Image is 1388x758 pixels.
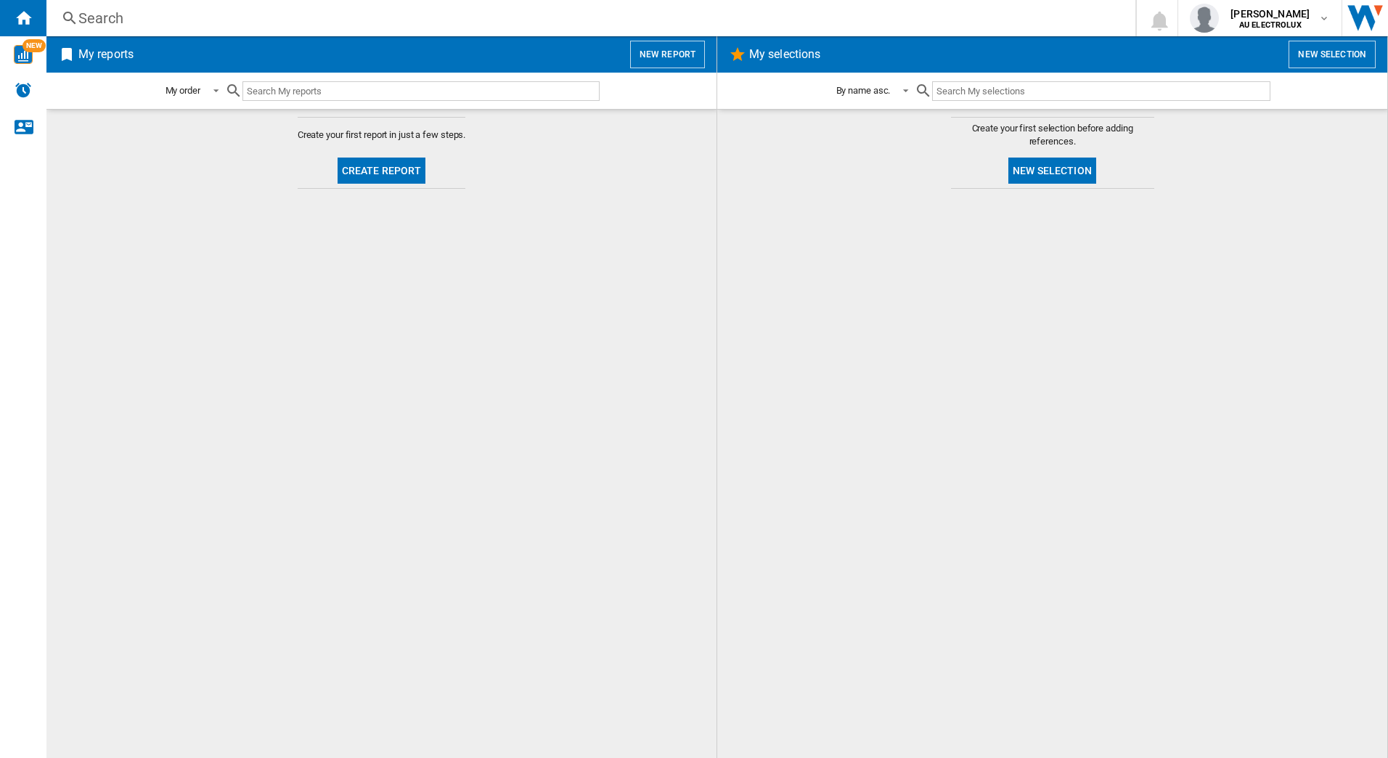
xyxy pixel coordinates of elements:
img: profile.jpg [1190,4,1219,33]
span: NEW [23,39,46,52]
b: AU ELECTROLUX [1239,20,1302,30]
div: My order [166,85,200,96]
input: Search My selections [932,81,1270,101]
button: New report [630,41,705,68]
button: Create report [338,158,426,184]
img: wise-card.svg [14,45,33,64]
span: Create your first report in just a few steps. [298,129,466,142]
span: [PERSON_NAME] [1230,7,1310,21]
span: Create your first selection before adding references. [951,122,1154,148]
button: New selection [1008,158,1096,184]
div: Search [78,8,1098,28]
h2: My selections [746,41,823,68]
h2: My reports [75,41,136,68]
img: alerts-logo.svg [15,81,32,99]
button: New selection [1289,41,1376,68]
input: Search My reports [242,81,600,101]
div: By name asc. [836,85,891,96]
